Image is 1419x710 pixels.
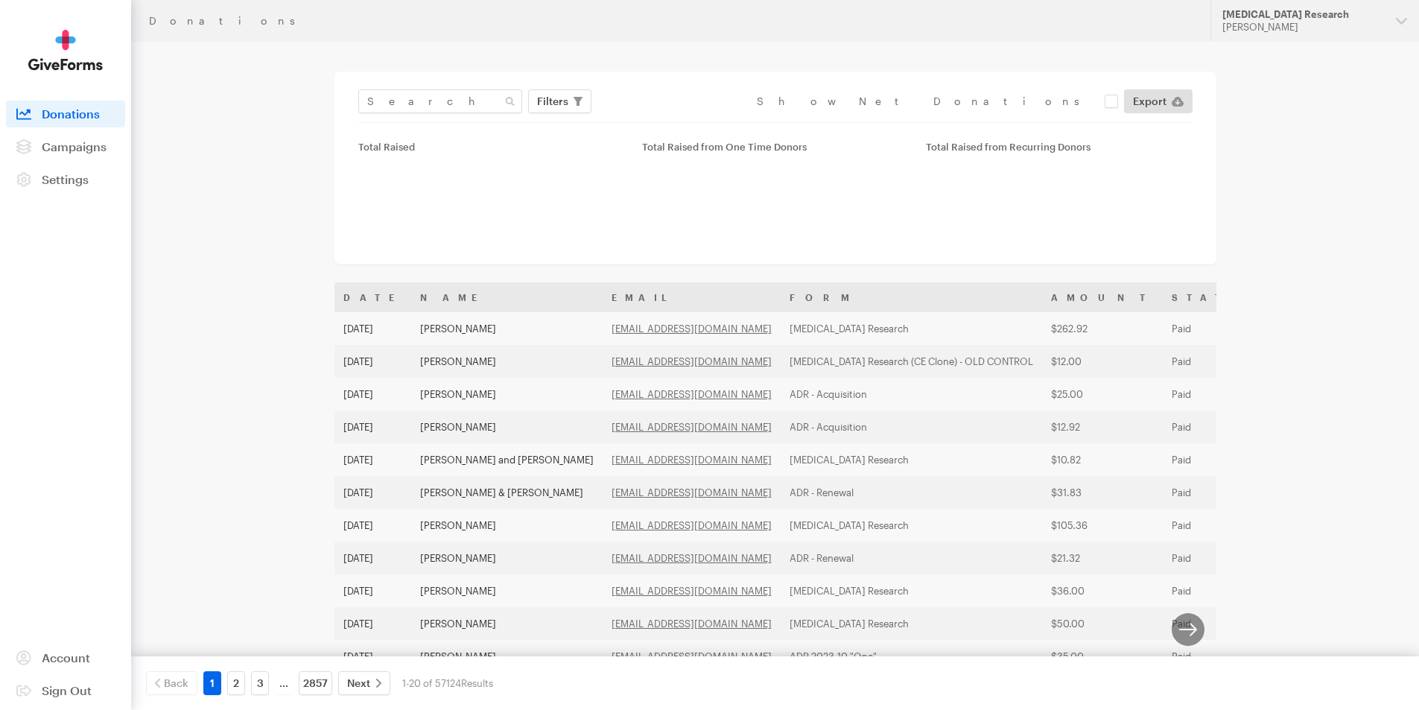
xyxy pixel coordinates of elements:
[227,671,245,695] a: 2
[781,476,1042,509] td: ADR - Renewal
[1163,509,1272,542] td: Paid
[334,607,411,640] td: [DATE]
[642,141,908,153] div: Total Raised from One Time Donors
[411,282,603,312] th: Name
[334,345,411,378] td: [DATE]
[28,30,103,71] img: GiveForms
[42,650,90,665] span: Account
[334,574,411,607] td: [DATE]
[6,644,125,671] a: Account
[781,509,1042,542] td: [MEDICAL_DATA] Research
[528,89,591,113] button: Filters
[603,282,781,312] th: Email
[411,607,603,640] td: [PERSON_NAME]
[1133,92,1166,110] span: Export
[1042,443,1163,476] td: $10.82
[1163,476,1272,509] td: Paid
[6,101,125,127] a: Donations
[411,542,603,574] td: [PERSON_NAME]
[347,674,370,692] span: Next
[537,92,568,110] span: Filters
[358,141,624,153] div: Total Raised
[411,574,603,607] td: [PERSON_NAME]
[612,552,772,564] a: [EMAIL_ADDRESS][DOMAIN_NAME]
[612,650,772,662] a: [EMAIL_ADDRESS][DOMAIN_NAME]
[612,454,772,466] a: [EMAIL_ADDRESS][DOMAIN_NAME]
[612,618,772,630] a: [EMAIL_ADDRESS][DOMAIN_NAME]
[781,282,1042,312] th: Form
[411,640,603,673] td: [PERSON_NAME]
[6,677,125,704] a: Sign Out
[334,476,411,509] td: [DATE]
[42,172,89,186] span: Settings
[1163,282,1272,312] th: Status
[1163,378,1272,411] td: Paid
[299,671,332,695] a: 2857
[1124,89,1193,113] a: Export
[334,542,411,574] td: [DATE]
[926,141,1192,153] div: Total Raised from Recurring Donors
[42,683,92,697] span: Sign Out
[781,345,1042,378] td: [MEDICAL_DATA] Research (CE Clone) - OLD CONTROL
[411,312,603,345] td: [PERSON_NAME]
[612,355,772,367] a: [EMAIL_ADDRESS][DOMAIN_NAME]
[338,671,390,695] a: Next
[1222,8,1384,21] div: [MEDICAL_DATA] Research
[612,388,772,400] a: [EMAIL_ADDRESS][DOMAIN_NAME]
[1042,378,1163,411] td: $25.00
[1222,21,1384,34] div: [PERSON_NAME]
[411,443,603,476] td: [PERSON_NAME] and [PERSON_NAME]
[411,509,603,542] td: [PERSON_NAME]
[402,671,493,695] div: 1-20 of 57124
[612,323,772,335] a: [EMAIL_ADDRESS][DOMAIN_NAME]
[1042,542,1163,574] td: $21.32
[358,89,522,113] input: Search Name & Email
[781,443,1042,476] td: [MEDICAL_DATA] Research
[781,574,1042,607] td: [MEDICAL_DATA] Research
[1042,574,1163,607] td: $36.00
[1042,282,1163,312] th: Amount
[781,312,1042,345] td: [MEDICAL_DATA] Research
[411,411,603,443] td: [PERSON_NAME]
[1042,607,1163,640] td: $50.00
[411,378,603,411] td: [PERSON_NAME]
[781,378,1042,411] td: ADR - Acquisition
[1042,476,1163,509] td: $31.83
[1163,640,1272,673] td: Paid
[334,312,411,345] td: [DATE]
[42,107,100,121] span: Donations
[1163,312,1272,345] td: Paid
[1163,542,1272,574] td: Paid
[781,542,1042,574] td: ADR - Renewal
[42,139,107,153] span: Campaigns
[334,640,411,673] td: [DATE]
[781,640,1042,673] td: ADR 2023-10 "One"
[1042,640,1163,673] td: $35.00
[6,166,125,193] a: Settings
[334,282,411,312] th: Date
[251,671,269,695] a: 3
[334,509,411,542] td: [DATE]
[1042,411,1163,443] td: $12.92
[612,585,772,597] a: [EMAIL_ADDRESS][DOMAIN_NAME]
[1163,574,1272,607] td: Paid
[612,486,772,498] a: [EMAIL_ADDRESS][DOMAIN_NAME]
[461,677,493,689] span: Results
[1163,443,1272,476] td: Paid
[411,345,603,378] td: [PERSON_NAME]
[1042,509,1163,542] td: $105.36
[6,133,125,160] a: Campaigns
[781,411,1042,443] td: ADR - Acquisition
[1163,607,1272,640] td: Paid
[1163,411,1272,443] td: Paid
[781,607,1042,640] td: [MEDICAL_DATA] Research
[334,411,411,443] td: [DATE]
[612,421,772,433] a: [EMAIL_ADDRESS][DOMAIN_NAME]
[334,378,411,411] td: [DATE]
[334,443,411,476] td: [DATE]
[612,519,772,531] a: [EMAIL_ADDRESS][DOMAIN_NAME]
[1042,312,1163,345] td: $262.92
[1042,345,1163,378] td: $12.00
[1163,345,1272,378] td: Paid
[411,476,603,509] td: [PERSON_NAME] & [PERSON_NAME]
